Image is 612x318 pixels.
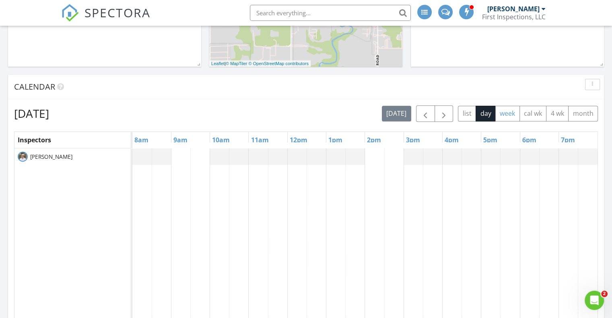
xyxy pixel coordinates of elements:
a: © OpenStreetMap contributors [249,61,309,66]
a: © MapTiler [226,61,247,66]
span: Calendar [14,81,55,92]
button: week [495,106,520,121]
a: 12pm [288,133,309,146]
input: Search everything... [250,5,411,21]
div: | [209,60,311,67]
span: Inspectors [18,135,51,144]
div: First Inspections, LLC [482,13,546,21]
a: SPECTORA [61,11,150,28]
img: headshot_clipped_img_5679.jpg [18,152,28,162]
iframe: Intercom live chat [585,291,604,310]
a: 11am [249,133,270,146]
a: Leaflet [211,61,225,66]
button: month [568,106,598,121]
a: 7pm [559,133,577,146]
button: day [476,106,496,121]
a: 1pm [326,133,344,146]
span: [PERSON_NAME] [29,153,74,161]
button: Previous day [416,105,435,122]
span: 2 [601,291,608,297]
a: 9am [171,133,190,146]
a: 8am [132,133,150,146]
a: 10am [210,133,232,146]
div: [PERSON_NAME] [487,5,540,13]
button: [DATE] [382,106,411,121]
a: 2pm [365,133,383,146]
button: cal wk [519,106,547,121]
a: 5pm [481,133,499,146]
h2: [DATE] [14,105,49,121]
a: 6pm [520,133,538,146]
span: SPECTORA [84,4,150,21]
img: The Best Home Inspection Software - Spectora [61,4,79,22]
button: Next day [435,105,453,122]
button: 4 wk [546,106,569,121]
a: 3pm [404,133,422,146]
a: 4pm [443,133,461,146]
button: list [458,106,476,121]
